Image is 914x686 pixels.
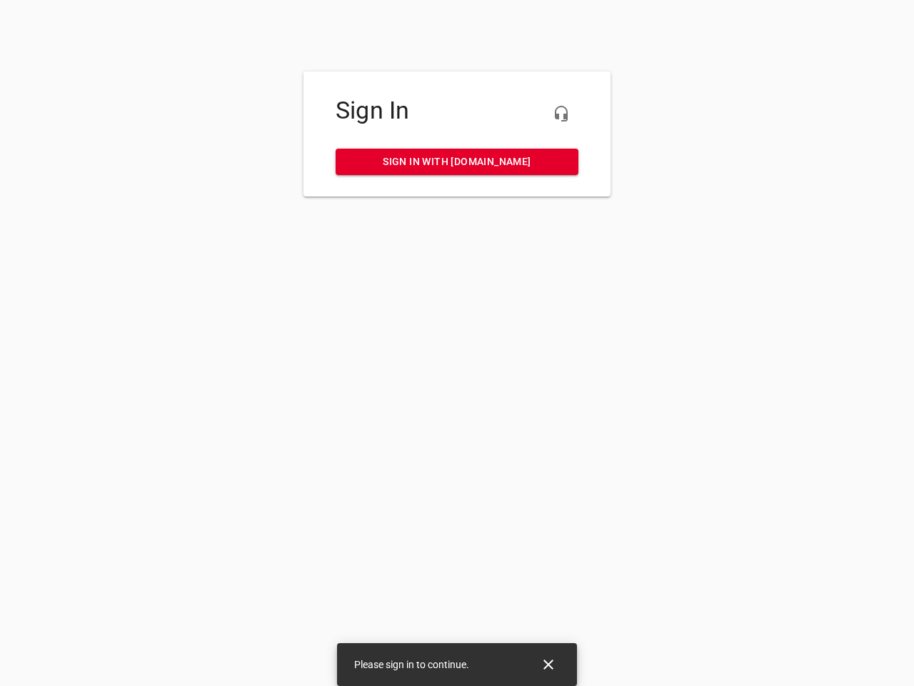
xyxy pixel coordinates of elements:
[544,96,578,131] button: Live Chat
[347,153,567,171] span: Sign in with [DOMAIN_NAME]
[354,659,469,670] span: Please sign in to continue.
[336,149,578,175] a: Sign in with [DOMAIN_NAME]
[336,96,578,125] h4: Sign In
[531,647,566,682] button: Close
